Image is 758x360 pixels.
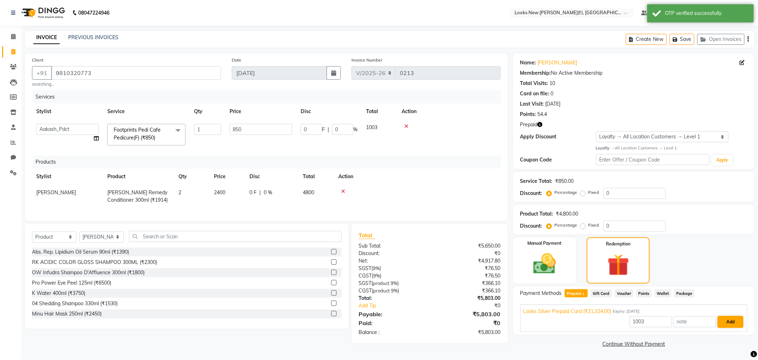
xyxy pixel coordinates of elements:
[520,290,562,297] span: Payment Methods
[351,57,382,63] label: Invoice Number
[391,288,398,293] span: 9%
[527,240,561,247] label: Manual Payment
[210,169,245,185] th: Price
[430,329,506,336] div: ₹5,803.00
[430,250,506,257] div: ₹0
[712,155,732,165] button: Apply
[264,189,272,196] span: 0 %
[538,59,577,67] a: [PERSON_NAME]
[520,210,553,218] div: Product Total:
[523,308,612,315] span: Looks Silver Prepaid Card (₹21,324.00)
[353,257,430,265] div: Net:
[397,104,501,120] th: Action
[32,169,103,185] th: Stylist
[430,319,506,327] div: ₹0
[33,155,506,169] div: Products
[32,300,118,307] div: 04 Shedding Shampoo 330ml (₹1530)
[520,90,549,97] div: Card on file:
[615,289,634,297] span: Voucher
[430,295,506,302] div: ₹5,803.00
[520,156,596,164] div: Coupon Code
[32,66,52,80] button: +91
[556,210,579,218] div: ₹4,800.00
[32,269,145,276] div: OW Infudra Shampoo D'Affluence 300ml (₹1800)
[697,34,744,45] button: Open Invoices
[353,329,430,336] div: Balance :
[430,242,506,250] div: ₹5,650.00
[373,280,389,286] span: product
[430,257,506,265] div: ₹4,917.80
[430,272,506,280] div: ₹76.50
[353,319,430,327] div: Paid:
[178,189,181,196] span: 2
[520,111,536,118] div: Points:
[655,289,671,297] span: Wallet
[391,280,397,286] span: 9%
[626,34,667,45] button: Create New
[526,251,563,277] img: _cash.svg
[114,127,161,141] span: Footprints Pedi Cafe Pedicure(F) (₹850)
[51,66,221,80] input: Search by Name/Mobile/Email/Code
[629,316,672,327] input: Amount
[353,295,430,302] div: Total:
[359,280,371,286] span: SGST
[225,104,296,120] th: Price
[78,3,109,23] b: 08047224946
[353,250,430,257] div: Discount:
[430,287,506,295] div: ₹366.10
[545,100,561,108] div: [DATE]
[359,265,371,271] span: SGST
[362,104,397,120] th: Total
[328,126,329,133] span: |
[359,232,375,239] span: Total
[520,121,538,128] span: Prepaid
[373,288,390,293] span: product
[353,310,430,318] div: Payable:
[353,302,442,309] a: Add Tip
[103,169,174,185] th: Product
[674,289,695,297] span: Package
[515,340,753,348] a: Continue Without Payment
[353,272,430,280] div: ( )
[717,316,743,328] button: Add
[190,104,225,120] th: Qty
[296,104,362,120] th: Disc
[520,222,542,230] div: Discount:
[665,10,748,17] div: OTP verified successfully.
[103,104,190,120] th: Service
[353,265,430,272] div: ( )
[520,69,551,77] div: Membership:
[613,308,640,314] span: Expiry: [DATE]
[588,189,599,196] label: Fixed
[673,316,716,327] input: note
[32,104,103,120] th: Stylist
[588,222,599,228] label: Fixed
[32,310,102,318] div: Minu Hair Mask 250ml (₹2450)
[551,90,554,97] div: 0
[249,189,257,196] span: 0 F
[555,178,574,185] div: ₹850.00
[601,252,636,279] img: _gift.svg
[373,265,380,271] span: 9%
[591,289,612,297] span: Gift Card
[32,248,129,256] div: Abs. Rep. Lipidium Oil Serum 90ml (₹1390)
[68,34,118,41] a: PREVIOUS INVOICES
[430,265,506,272] div: ₹76.50
[442,302,506,309] div: ₹0
[32,290,85,297] div: K Water 400ml (₹3750)
[520,100,544,108] div: Last Visit:
[596,145,615,150] strong: Loyalty →
[303,189,314,196] span: 4800
[32,81,221,88] small: searching...
[359,287,372,294] span: CGST
[174,169,210,185] th: Qty
[214,189,225,196] span: 2400
[430,280,506,287] div: ₹366.10
[596,145,747,151] div: All Location Customers → Level 1
[565,289,588,297] span: Prepaid
[353,242,430,250] div: Sub Total:
[107,189,168,203] span: [PERSON_NAME] Remedy Conditioner 300ml (₹1914)
[670,34,694,45] button: Save
[32,279,111,287] div: Pro Power Eye Peel 125ml (₹6500)
[245,169,299,185] th: Disc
